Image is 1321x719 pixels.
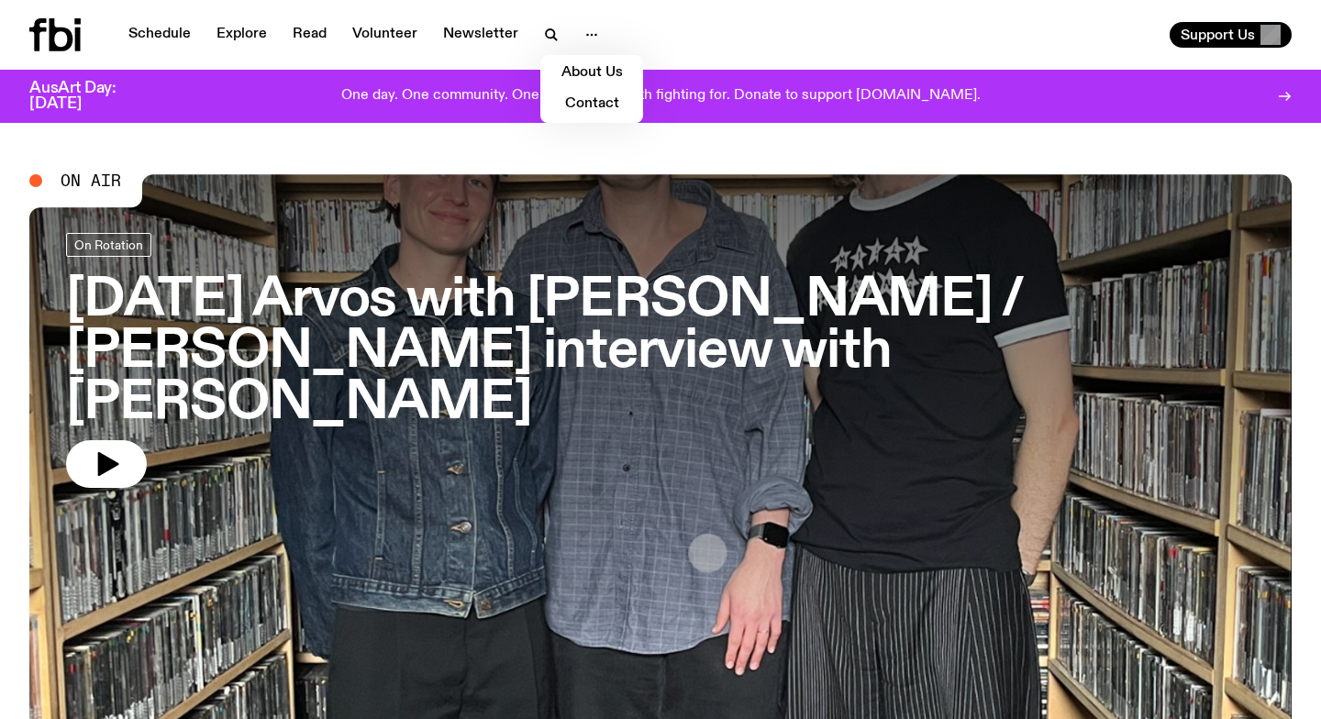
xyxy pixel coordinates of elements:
[546,92,638,117] a: Contact
[29,81,147,112] h3: AusArt Day: [DATE]
[61,172,121,189] span: On Air
[1170,22,1292,48] button: Support Us
[1181,27,1255,43] span: Support Us
[546,61,638,86] a: About Us
[66,275,1255,428] h3: [DATE] Arvos with [PERSON_NAME] / [PERSON_NAME] interview with [PERSON_NAME]
[117,22,202,48] a: Schedule
[341,88,981,105] p: One day. One community. One frequency worth fighting for. Donate to support [DOMAIN_NAME].
[66,233,1255,487] a: [DATE] Arvos with [PERSON_NAME] / [PERSON_NAME] interview with [PERSON_NAME]
[341,22,428,48] a: Volunteer
[74,238,143,251] span: On Rotation
[66,233,151,257] a: On Rotation
[432,22,529,48] a: Newsletter
[282,22,338,48] a: Read
[205,22,278,48] a: Explore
